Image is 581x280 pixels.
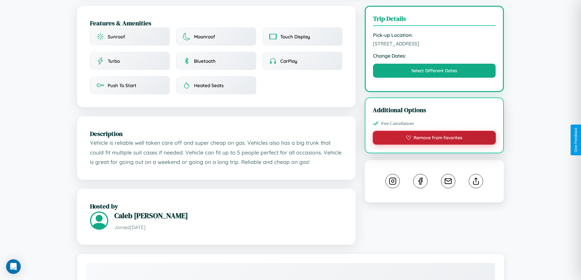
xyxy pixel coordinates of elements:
span: CarPlay [280,58,297,64]
span: Heated Seats [194,83,224,88]
span: Free Cancellations [381,121,414,126]
h3: Additional Options [373,105,496,114]
span: Turbo [108,58,120,64]
span: Bluetooth [194,58,216,64]
p: Joined [DATE] [114,223,343,232]
h3: Trip Details [373,14,496,26]
button: Remove from favorites [373,131,496,145]
button: Select Different Dates [373,64,496,78]
strong: Pick-up Location: [373,32,496,38]
span: Touch Display [280,34,310,40]
div: Open Intercom Messenger [6,259,21,274]
span: Sunroof [108,34,125,40]
p: Vehicle is reliable well taken care off and super cheap on gas. Vehicles also has a big trunk tha... [90,138,343,167]
h3: Caleb [PERSON_NAME] [114,211,343,221]
strong: Change Dates: [373,53,496,59]
span: Push To Start [108,83,136,88]
span: [STREET_ADDRESS] [373,41,496,47]
h2: Features & Amenities [90,19,343,27]
div: Give Feedback [574,128,578,152]
h2: Hosted by [90,202,343,211]
h2: Description [90,129,343,138]
span: Moonroof [194,34,215,40]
